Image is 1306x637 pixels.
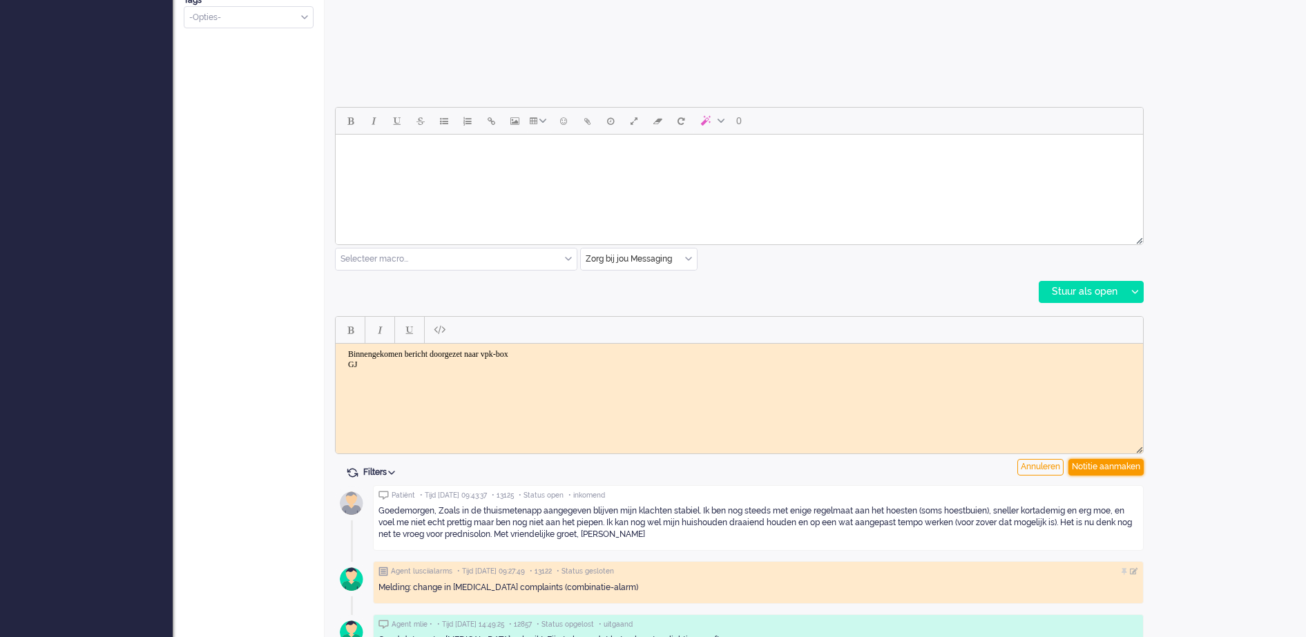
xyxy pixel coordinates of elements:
[184,6,314,29] div: Select Tags
[669,109,693,133] button: Reset content
[519,491,564,500] span: • Status open
[437,620,504,629] span: • Tijd [DATE] 14:49:25
[457,567,525,576] span: • Tijd [DATE] 09:27:49
[526,109,552,133] button: Table
[336,135,1143,232] iframe: Rich Text Area
[492,491,514,500] span: • 13125
[537,620,594,629] span: • Status opgelost
[428,318,451,342] button: Paste plain text
[1017,459,1064,476] div: Annuleren
[557,567,614,576] span: • Status gesloten
[338,318,362,342] button: Bold
[336,344,1143,441] iframe: Rich Text Area
[1039,282,1126,302] div: Stuur als open
[378,491,389,500] img: ic_chat_grey.svg
[599,620,633,629] span: • uitgaand
[503,109,526,133] button: Insert/edit image
[599,109,622,133] button: Delay message
[378,567,388,576] img: ic_note_grey.svg
[338,109,362,133] button: Bold
[385,109,409,133] button: Underline
[392,620,432,629] span: Agent mlie •
[456,109,479,133] button: Numbered list
[568,491,605,500] span: • inkomend
[530,567,552,576] span: • 13122
[575,109,599,133] button: Add attachment
[693,109,730,133] button: AI
[398,318,421,342] button: Underline
[392,491,415,500] span: Patiënt
[409,109,432,133] button: Strikethrough
[730,109,748,133] button: 0
[622,109,646,133] button: Fullscreen
[420,491,487,500] span: • Tijd [DATE] 09:43:37
[509,620,532,629] span: • 12857
[378,505,1138,540] div: Goedemorgen, Zoals in de thuismetenapp aangegeven blijven mijn klachten stabiel. Ik ben nog steed...
[378,620,389,629] img: ic_chat_grey.svg
[646,109,669,133] button: Clear formatting
[432,109,456,133] button: Bullet list
[368,318,392,342] button: Italic
[479,109,503,133] button: Insert/edit link
[378,582,1138,594] div: Melding: change in [MEDICAL_DATA] complaints (combinatie-alarm)
[736,115,742,126] span: 0
[362,109,385,133] button: Italic
[334,486,369,520] img: avatar
[1068,459,1144,476] div: Notitie aanmaken
[391,567,452,576] span: Agent lusciialarms
[1131,232,1143,244] div: Resize
[363,467,400,477] span: Filters
[552,109,575,133] button: Emoticons
[334,562,369,596] img: avatar
[1131,441,1143,453] div: Resize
